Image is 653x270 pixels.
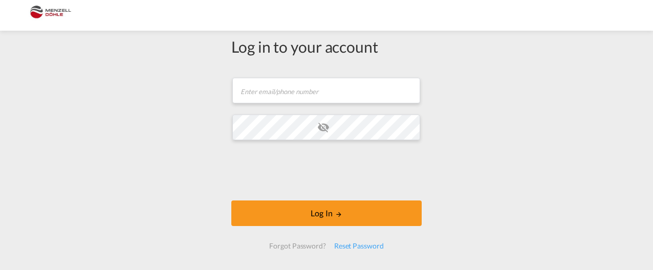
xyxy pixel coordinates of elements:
img: 5c2b1670644e11efba44c1e626d722bd.JPG [15,4,84,27]
iframe: reCAPTCHA [249,150,404,190]
div: Forgot Password? [265,237,330,255]
div: Log in to your account [231,36,422,57]
md-icon: icon-eye-off [317,121,330,133]
button: LOGIN [231,200,422,226]
div: Reset Password [330,237,388,255]
input: Enter email/phone number [232,78,420,103]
